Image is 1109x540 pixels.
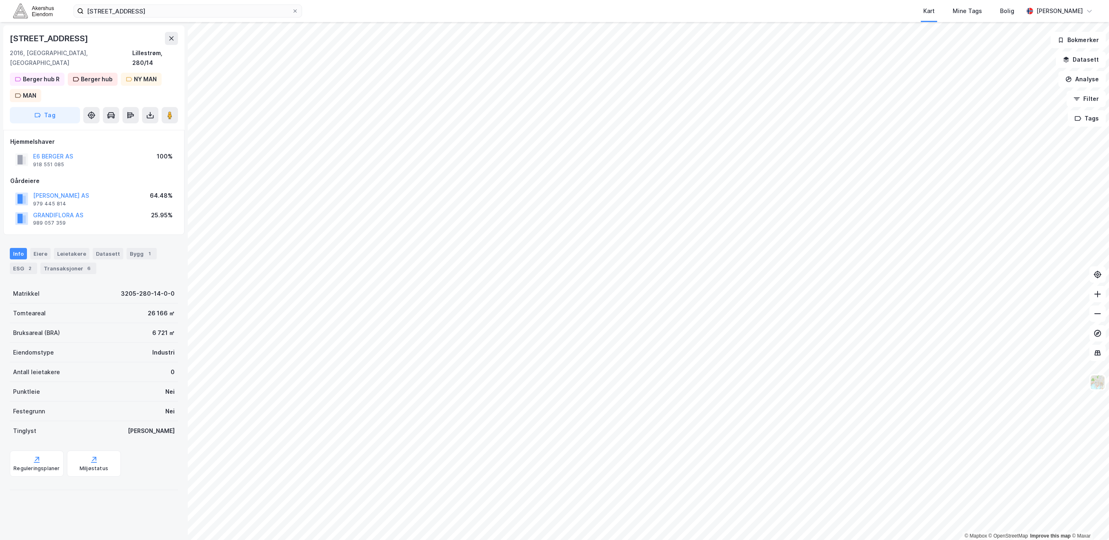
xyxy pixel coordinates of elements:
[1056,51,1106,68] button: Datasett
[84,5,292,17] input: Søk på adresse, matrikkel, gårdeiere, leietakere eller personer
[13,426,36,436] div: Tinglyst
[1036,6,1083,16] div: [PERSON_NAME]
[121,289,175,299] div: 3205-280-14-0-0
[13,406,45,416] div: Festegrunn
[33,201,66,207] div: 979 445 814
[1000,6,1014,16] div: Bolig
[10,248,27,259] div: Info
[93,248,123,259] div: Datasett
[85,264,93,272] div: 6
[80,465,108,472] div: Miljøstatus
[1068,110,1106,127] button: Tags
[145,250,153,258] div: 1
[127,248,157,259] div: Bygg
[33,161,64,168] div: 918 551 085
[33,220,66,226] div: 989 057 359
[165,406,175,416] div: Nei
[23,74,60,84] div: Berger hub R
[923,6,935,16] div: Kart
[13,308,46,318] div: Tomteareal
[132,48,178,68] div: Lillestrøm, 280/14
[128,426,175,436] div: [PERSON_NAME]
[13,367,60,377] div: Antall leietakere
[10,32,90,45] div: [STREET_ADDRESS]
[10,137,178,147] div: Hjemmelshaver
[171,367,175,377] div: 0
[134,74,157,84] div: NY MAN
[1090,375,1105,390] img: Z
[150,191,173,201] div: 64.48%
[10,48,132,68] div: 2016, [GEOGRAPHIC_DATA], [GEOGRAPHIC_DATA]
[1030,533,1071,539] a: Improve this map
[30,248,51,259] div: Eiere
[13,289,40,299] div: Matrikkel
[157,152,173,161] div: 100%
[1058,71,1106,87] button: Analyse
[1068,501,1109,540] iframe: Chat Widget
[13,465,60,472] div: Reguleringsplaner
[54,248,89,259] div: Leietakere
[165,387,175,397] div: Nei
[23,91,36,100] div: MAN
[965,533,987,539] a: Mapbox
[13,387,40,397] div: Punktleie
[10,176,178,186] div: Gårdeiere
[13,348,54,357] div: Eiendomstype
[148,308,175,318] div: 26 166 ㎡
[10,263,37,274] div: ESG
[40,263,96,274] div: Transaksjoner
[81,74,113,84] div: Berger hub
[989,533,1028,539] a: OpenStreetMap
[10,107,80,123] button: Tag
[1067,91,1106,107] button: Filter
[151,210,173,220] div: 25.95%
[1068,501,1109,540] div: Kontrollprogram for chat
[26,264,34,272] div: 2
[953,6,982,16] div: Mine Tags
[1051,32,1106,48] button: Bokmerker
[13,4,54,18] img: akershus-eiendom-logo.9091f326c980b4bce74ccdd9f866810c.svg
[13,328,60,338] div: Bruksareal (BRA)
[152,328,175,338] div: 6 721 ㎡
[152,348,175,357] div: Industri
